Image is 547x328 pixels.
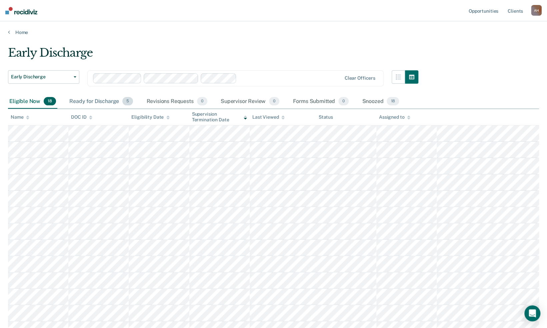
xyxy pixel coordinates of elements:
span: 5 [122,97,133,106]
div: Last Viewed [252,114,285,120]
div: Status [319,114,333,120]
div: Open Intercom Messenger [524,305,540,321]
button: Early Discharge [8,70,79,84]
div: Early Discharge [8,46,418,65]
div: Snoozed18 [361,94,400,109]
img: Recidiviz [5,7,37,14]
div: Revisions Requests0 [145,94,208,109]
div: Eligibility Date [131,114,170,120]
button: AH [531,5,542,16]
span: 0 [197,97,207,106]
a: Home [8,29,539,35]
div: Clear officers [345,75,375,81]
span: Early Discharge [11,74,71,80]
span: 0 [338,97,349,106]
div: DOC ID [71,114,92,120]
div: Name [11,114,29,120]
div: Forms Submitted0 [291,94,350,109]
span: 18 [387,97,399,106]
span: 0 [269,97,279,106]
div: A H [531,5,542,16]
span: 18 [44,97,56,106]
div: Supervisor Review0 [219,94,281,109]
div: Supervision Termination Date [192,111,247,123]
div: Assigned to [379,114,410,120]
div: Ready for Discharge5 [68,94,134,109]
div: Eligible Now18 [8,94,57,109]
